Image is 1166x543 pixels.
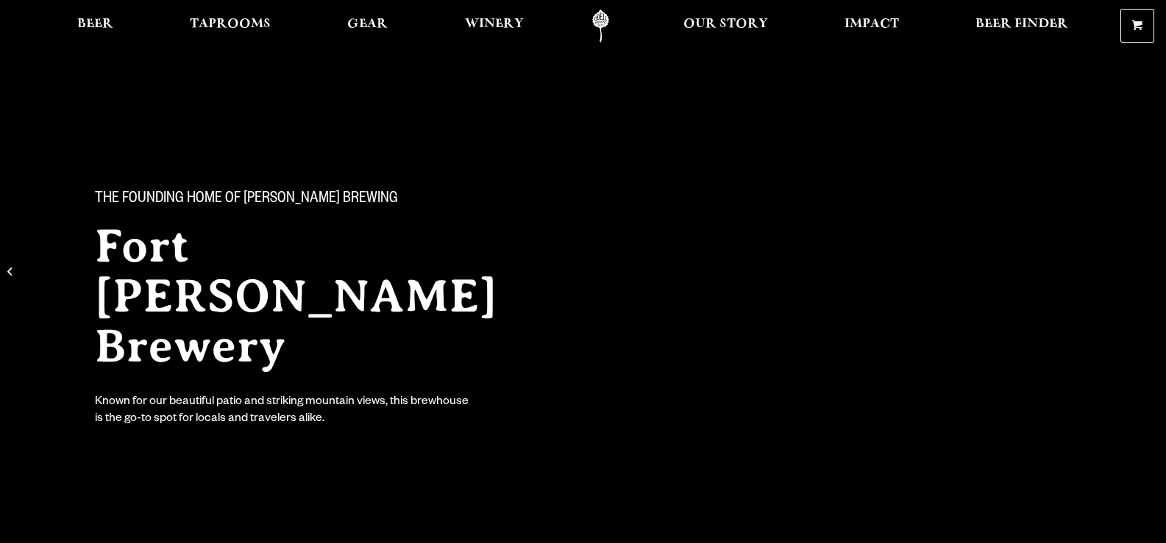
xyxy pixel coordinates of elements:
[975,18,1068,30] span: Beer Finder
[95,221,554,371] h2: Fort [PERSON_NAME] Brewery
[180,10,280,43] a: Taprooms
[338,10,397,43] a: Gear
[683,18,768,30] span: Our Story
[347,18,388,30] span: Gear
[455,10,533,43] a: Winery
[845,18,899,30] span: Impact
[835,10,909,43] a: Impact
[77,18,113,30] span: Beer
[573,10,628,43] a: Odell Home
[95,190,398,209] span: The Founding Home of [PERSON_NAME] Brewing
[95,395,472,428] div: Known for our beautiful patio and striking mountain views, this brewhouse is the go-to spot for l...
[190,18,271,30] span: Taprooms
[966,10,1078,43] a: Beer Finder
[465,18,524,30] span: Winery
[68,10,123,43] a: Beer
[674,10,778,43] a: Our Story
